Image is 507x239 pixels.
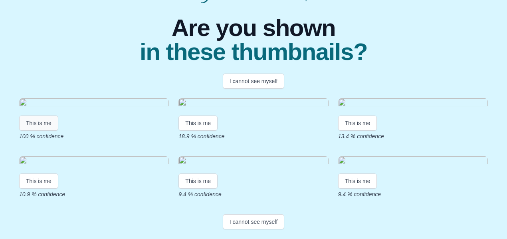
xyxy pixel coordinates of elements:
[19,116,58,131] button: This is me
[338,116,377,131] button: This is me
[178,132,328,140] p: 18.9 % confidence
[338,190,488,198] p: 9.4 % confidence
[178,156,328,167] img: 27b2c543c0de11ec8216ac75bd442e8464d2e278.gif
[178,173,218,189] button: This is me
[338,173,377,189] button: This is me
[223,74,285,89] button: I cannot see myself
[338,156,488,167] img: 28163add2e081ebdedc4b65c60023c7d1900780e.gif
[338,98,488,109] img: 4e663dc95fb0687d5681ed6d28e7ec87884379b6.gif
[223,214,285,229] button: I cannot see myself
[140,40,367,64] span: in these thumbnails?
[19,190,169,198] p: 10.9 % confidence
[338,132,488,140] p: 13.4 % confidence
[178,190,328,198] p: 9.4 % confidence
[19,156,169,167] img: 08a4565443f5a4bee2905f8655a669c4b4ff7500.gif
[19,173,58,189] button: This is me
[178,116,218,131] button: This is me
[19,132,169,140] p: 100 % confidence
[140,16,367,40] span: Are you shown
[19,98,169,109] img: 7c7f0a441c2bfc6c7524de45ddf7fc9cd33dc3a3.gif
[178,98,328,109] img: e36ee1192a84d1ddc3e638e868fcc914288f4d4d.gif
